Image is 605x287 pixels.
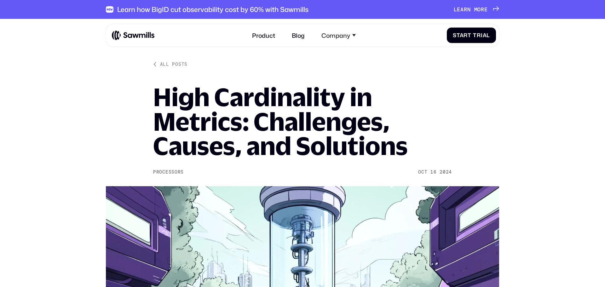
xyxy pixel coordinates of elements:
div: 2024 [440,169,452,175]
div: Learn how BigID cut observability cost by 60% with Sawmills [117,5,308,14]
div: Learn more [454,6,488,13]
a: All posts [153,61,187,67]
a: Blog [287,27,309,43]
div: Company [321,32,350,39]
div: All posts [160,61,187,67]
div: Oct [418,169,427,175]
div: Processors [153,169,184,175]
h1: High Cardinality in Metrics: Challenges, Causes, and Solutions [153,85,452,158]
div: Start Trial [453,32,490,38]
div: 16 [430,169,436,175]
a: Learn more [454,6,499,13]
a: Start Trial [447,27,496,43]
a: Product [248,27,280,43]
